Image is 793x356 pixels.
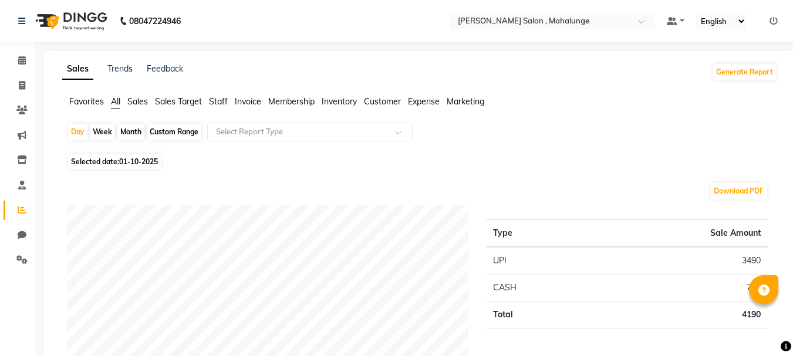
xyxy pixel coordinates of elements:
span: All [111,96,120,107]
span: Selected date: [68,154,161,169]
span: Customer [364,96,401,107]
button: Generate Report [713,64,776,80]
a: Sales [62,59,93,80]
td: Total [486,301,590,328]
span: Inventory [322,96,357,107]
div: Day [68,124,87,140]
a: Feedback [147,63,183,74]
span: Sales [127,96,148,107]
span: Expense [408,96,440,107]
td: 4190 [590,301,768,328]
td: CASH [486,274,590,301]
td: 700 [590,274,768,301]
span: Sales Target [155,96,202,107]
span: 01-10-2025 [119,157,158,166]
th: Type [486,220,590,247]
button: Download PDF [711,183,767,199]
span: Favorites [69,96,104,107]
div: Week [90,124,115,140]
td: UPI [486,247,590,274]
span: Marketing [447,96,484,107]
span: Staff [209,96,228,107]
img: logo [30,5,110,38]
a: Trends [107,63,133,74]
iframe: chat widget [744,309,781,344]
td: 3490 [590,247,768,274]
b: 08047224946 [129,5,181,38]
div: Month [117,124,144,140]
div: Custom Range [147,124,201,140]
span: Invoice [235,96,261,107]
span: Membership [268,96,315,107]
th: Sale Amount [590,220,768,247]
